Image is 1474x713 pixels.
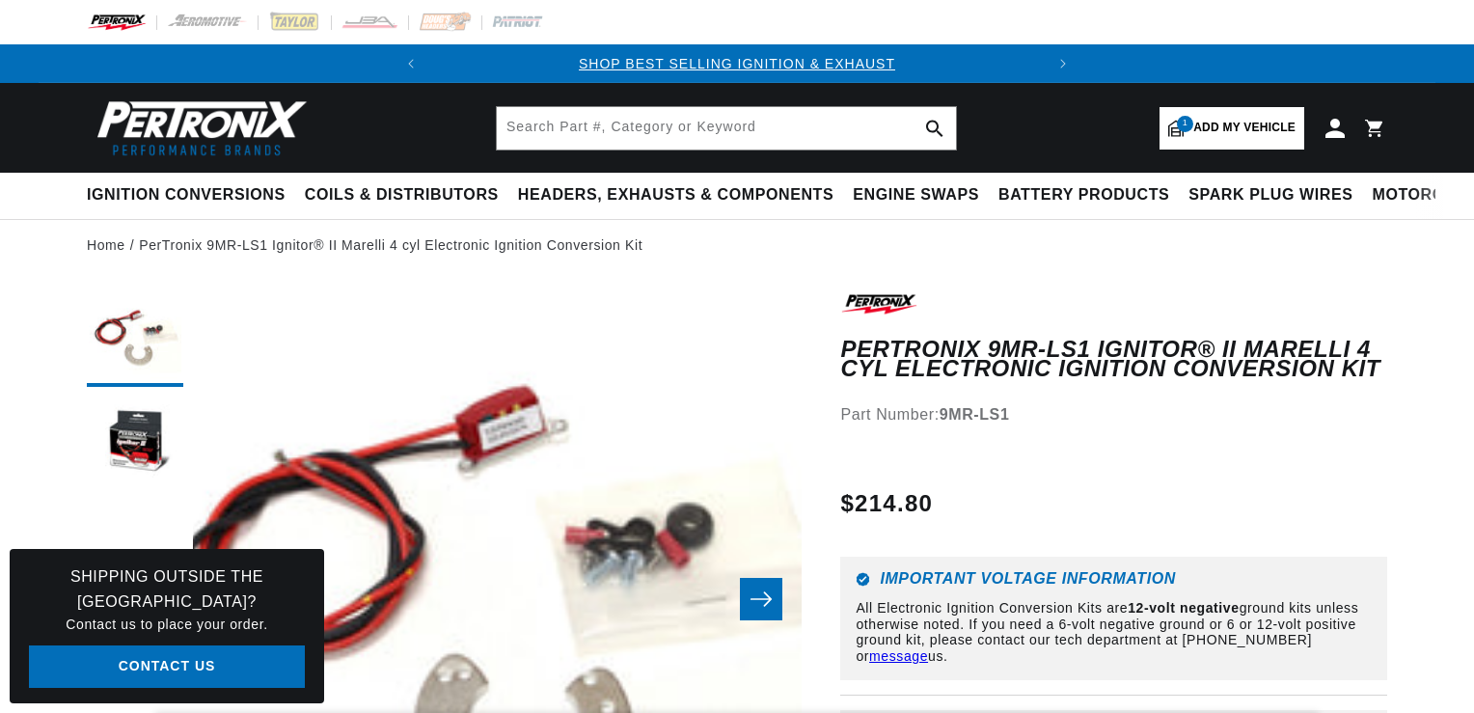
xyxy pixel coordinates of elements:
h1: PerTronix 9MR-LS1 Ignitor® II Marelli 4 cyl Electronic Ignition Conversion Kit [840,340,1387,379]
button: Load image 2 in gallery view [87,397,183,493]
h6: Important Voltage Information [856,572,1372,587]
p: All Electronic Ignition Conversion Kits are ground kits unless otherwise noted. If you need a 6-v... [856,600,1372,665]
summary: Coils & Distributors [295,173,508,218]
span: Coils & Distributors [305,185,499,206]
span: Add my vehicle [1193,119,1296,137]
span: Ignition Conversions [87,185,286,206]
div: Part Number: [840,402,1387,427]
button: Slide right [740,578,782,620]
a: message [869,648,928,664]
nav: breadcrumbs [87,234,1387,256]
summary: Battery Products [989,173,1179,218]
h3: Shipping Outside the [GEOGRAPHIC_DATA]? [29,564,305,614]
button: Translation missing: en.sections.announcements.next_announcement [1044,44,1082,83]
strong: 12-volt negative [1128,600,1239,616]
span: 1 [1177,116,1193,132]
img: Pertronix [87,95,309,161]
button: search button [914,107,956,150]
a: PerTronix 9MR-LS1 Ignitor® II Marelli 4 cyl Electronic Ignition Conversion Kit [139,234,642,256]
span: Spark Plug Wires [1188,185,1352,206]
a: 1Add my vehicle [1160,107,1304,150]
summary: Headers, Exhausts & Components [508,173,843,218]
a: Home [87,234,125,256]
strong: 9MR-LS1 [940,406,1010,423]
summary: Engine Swaps [843,173,989,218]
span: Engine Swaps [853,185,979,206]
span: Battery Products [998,185,1169,206]
span: $214.80 [840,486,933,521]
div: Announcement [430,53,1044,74]
button: Translation missing: en.sections.announcements.previous_announcement [392,44,430,83]
p: Contact us to place your order. [29,614,305,635]
div: 1 of 2 [430,53,1044,74]
button: Load image 1 in gallery view [87,290,183,387]
a: Contact Us [29,645,305,689]
input: Search Part #, Category or Keyword [497,107,956,150]
a: SHOP BEST SELLING IGNITION & EXHAUST [579,56,895,71]
span: Headers, Exhausts & Components [518,185,833,206]
summary: Spark Plug Wires [1179,173,1362,218]
slideshow-component: Translation missing: en.sections.announcements.announcement_bar [39,44,1435,83]
summary: Ignition Conversions [87,173,295,218]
